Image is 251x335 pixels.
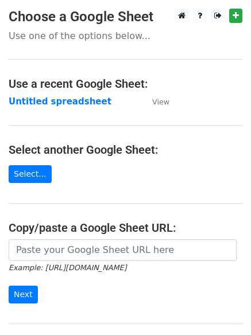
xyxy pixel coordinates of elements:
[152,98,169,106] small: View
[9,9,242,25] h3: Choose a Google Sheet
[9,30,242,42] p: Use one of the options below...
[9,165,52,183] a: Select...
[9,77,242,91] h4: Use a recent Google Sheet:
[141,96,169,107] a: View
[9,239,237,261] input: Paste your Google Sheet URL here
[9,96,111,107] a: Untitled spreadsheet
[9,221,242,235] h4: Copy/paste a Google Sheet URL:
[9,286,38,303] input: Next
[9,143,242,157] h4: Select another Google Sheet:
[9,263,126,272] small: Example: [URL][DOMAIN_NAME]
